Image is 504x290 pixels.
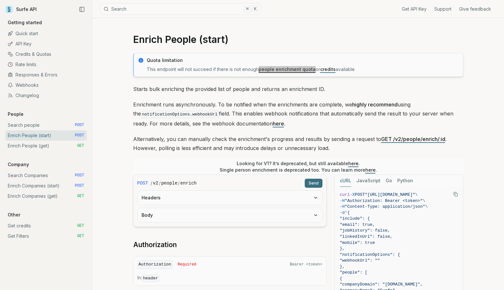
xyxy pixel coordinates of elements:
span: -X [350,192,355,197]
a: people enrichment quota [259,66,316,72]
button: Body [138,208,322,222]
span: Bearer <token> [290,262,322,267]
span: "linkedInUrl": false, [340,234,393,239]
button: cURL [340,175,351,187]
a: Webhooks [5,80,87,90]
span: "companyDomain": "[DOMAIN_NAME]", [340,282,423,287]
span: POST [355,192,365,197]
a: Get credits GET [5,221,87,231]
a: Authorization [133,240,177,249]
span: "mobile": true [340,240,375,245]
button: Collapse Sidebar [77,5,87,14]
a: Enrich People (get) GET [5,141,87,151]
span: "include": { [340,216,370,221]
button: Send [305,179,322,188]
a: Enrich Companies (get) GET [5,191,87,201]
a: Get Filters GET [5,231,87,241]
a: Responses & Errors [5,70,87,80]
span: "webhookUrl": "" [340,258,380,263]
p: In: [137,275,322,282]
span: GET [77,194,84,199]
span: \ [415,192,418,197]
a: Rate limits [5,59,87,70]
strong: highly recommend [352,101,398,108]
span: -H [340,198,345,203]
p: People [5,111,26,117]
span: "[URL][DOMAIN_NAME]" [365,192,415,197]
span: -H [340,204,345,209]
a: Credits & Quotas [5,49,87,59]
a: API Key [5,39,87,49]
span: / [178,180,180,186]
code: v2 [153,180,158,186]
a: GET /v2/people/enrich/:id [381,136,445,142]
code: header [142,275,160,282]
button: JavaScript [356,175,380,187]
span: -d [340,210,345,215]
code: enrich [180,180,196,186]
a: here [365,167,376,173]
p: This endpoint will not succeed if there is not enough or available [147,66,459,73]
p: Starts bulk enriching the provided list of people and returns an enrichment ID. [133,85,463,94]
a: Enrich People (start) POST [5,130,87,141]
span: "Authorization: Bearer <token>" [345,198,423,203]
h1: Enrich People (start) [133,34,463,45]
span: Required [178,262,196,267]
code: Authorization [137,260,173,269]
a: Surfe API [5,5,37,14]
p: Getting started [5,19,44,26]
a: Changelog [5,90,87,101]
button: Search⌘K [100,3,261,15]
a: Get API Key [402,6,427,12]
span: POST [75,133,84,138]
p: Looking for V1? It’s deprecated, but still available . Single person enrichment is deprecated too... [220,160,377,173]
span: / [159,180,161,186]
a: Give feedback [459,6,491,12]
span: \ [423,198,425,203]
button: Copy Text [451,189,460,199]
kbd: K [252,5,259,13]
code: people [161,180,177,186]
span: / [151,180,152,186]
span: curl [340,192,350,197]
span: }, [340,264,345,269]
p: Company [5,161,32,168]
span: POST [75,183,84,188]
a: Search people POST [5,120,87,130]
p: Other [5,212,23,218]
span: GET [77,143,84,148]
code: notificationOptions.webhookUrl [141,111,219,118]
span: POST [75,123,84,128]
a: Enrich Companies (start) POST [5,181,87,191]
span: "people": [ [340,270,368,275]
a: credits [320,66,336,72]
a: here [273,120,284,127]
span: POST [75,173,84,178]
button: Go [386,175,392,187]
span: "notificationOptions": { [340,252,400,257]
span: }, [340,246,345,251]
span: GET [77,223,84,228]
span: \ [425,204,428,209]
p: Enrichment runs asynchronously. To be notified when the enrichments are complete, we using the fi... [133,100,463,128]
button: Python [397,175,413,187]
span: { [340,276,342,281]
a: Search Companies POST [5,170,87,181]
span: "Content-Type: application/json" [345,204,425,209]
a: Support [434,6,451,12]
span: POST [137,180,148,186]
span: "email": true, [340,222,375,227]
span: GET [77,234,84,239]
a: Quick start [5,28,87,39]
span: "jobHistory": false, [340,228,390,233]
p: Alternatively, you can manually check the enrichment's progress and results by sending a request ... [133,135,463,153]
span: '{ [345,210,350,215]
kbd: ⌘ [244,5,251,13]
button: Headers [138,191,322,205]
p: Quota limitation [147,57,459,64]
a: here [348,161,359,166]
